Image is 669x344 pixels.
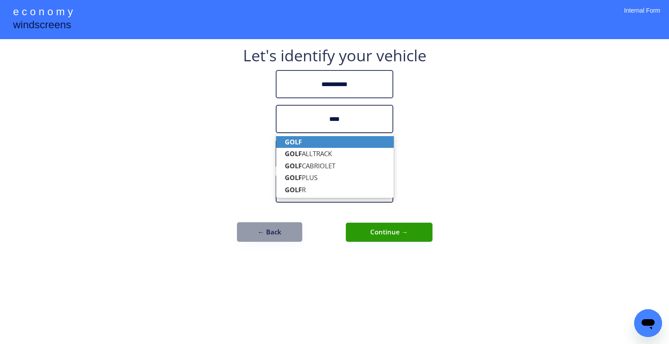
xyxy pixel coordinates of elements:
div: Internal Form [624,7,660,26]
button: ← Back [237,222,302,242]
p: ALLTRACK [276,148,394,160]
p: PLUS [276,172,394,184]
p: CABRIOLET [276,160,394,172]
button: Continue → [346,223,432,242]
strong: GOLF [285,149,302,158]
div: Let's identify your vehicle [243,48,426,63]
div: e c o n o m y [13,4,73,21]
p: R [276,184,394,196]
div: windscreens [13,17,71,34]
strong: GOLF [285,185,302,194]
strong: GOLF [285,161,302,170]
strong: GOLF [285,173,302,182]
iframe: Button to launch messaging window [634,309,662,337]
strong: GOLF [285,137,302,146]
